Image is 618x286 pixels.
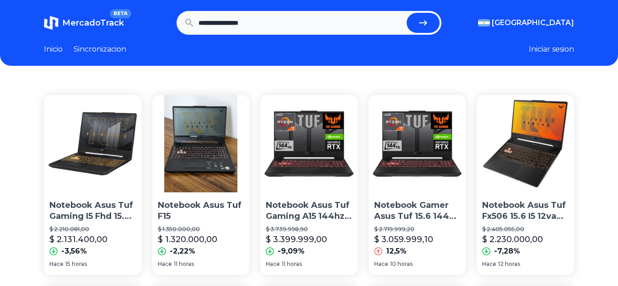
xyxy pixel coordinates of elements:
p: $ 3.059.999,10 [374,233,433,246]
span: Hace [374,260,388,268]
span: Hace [158,260,172,268]
a: Notebook Asus Tuf Gaming I5 Fhd 15.6 Ssd 512gb 16gb Rtx 3050Notebook Asus Tuf Gaming I5 Fhd 15.6 ... [44,95,141,275]
a: Notebook Asus Tuf F15Notebook Asus Tuf F15$ 1.350.000,00$ 1.320.000,00-2,22%Hace11 horas [152,95,250,275]
p: $ 2.230.000,00 [482,233,543,246]
a: Notebook Gamer Asus Tuf 15.6 144hz Ryzen 7 512/16 Nvidia RtxNotebook Gamer Asus Tuf 15.6 144hz Ry... [369,95,466,275]
img: Notebook Asus Tuf Gaming A15 144hz Ryzen 7 1tb/32gb Rtx 2050 [260,95,358,192]
a: Notebook Asus Tuf Gaming A15 144hz Ryzen 7 1tb/32gb Rtx 2050Notebook Asus Tuf Gaming A15 144hz Ry... [260,95,358,275]
p: Notebook Gamer Asus Tuf 15.6 144hz Ryzen 7 512/16 Nvidia Rtx [374,200,461,222]
span: MercadoTrack [62,18,124,28]
p: Notebook Asus Tuf Fx506 15.6 I5 12va 512gb Ssd 16gb Rtx 3050 [482,200,569,222]
p: $ 3.739.998,90 [266,226,352,233]
span: Hace [266,260,280,268]
img: Argentina [478,19,490,26]
p: $ 1.320.000,00 [158,233,217,246]
a: Notebook Asus Tuf Fx506 15.6 I5 12va 512gb Ssd 16gb Rtx 3050Notebook Asus Tuf Fx506 15.6 I5 12va ... [477,95,574,275]
img: Notebook Asus Tuf F15 [152,95,250,192]
span: 11 horas [282,260,302,268]
p: $ 2.131.400,00 [49,233,107,246]
p: $ 2.210.081,00 [49,226,136,233]
span: 10 horas [390,260,413,268]
span: BETA [110,9,131,18]
img: Notebook Gamer Asus Tuf 15.6 144hz Ryzen 7 512/16 Nvidia Rtx [369,95,466,192]
p: Notebook Asus Tuf Gaming I5 Fhd 15.6 Ssd 512gb 16gb Rtx 3050 [49,200,136,222]
a: Inicio [44,44,63,55]
span: Hace [49,260,64,268]
p: -3,56% [61,246,87,257]
p: $ 3.399.999,00 [266,233,327,246]
span: Hace [482,260,496,268]
a: MercadoTrackBETA [44,16,124,30]
img: MercadoTrack [44,16,59,30]
p: 12,5% [386,246,407,257]
span: 11 horas [174,260,194,268]
p: -9,09% [278,246,305,257]
p: Notebook Asus Tuf F15 [158,200,244,222]
span: [GEOGRAPHIC_DATA] [492,17,574,28]
p: -7,28% [494,246,520,257]
p: $ 2.719.999,20 [374,226,461,233]
span: 12 horas [498,260,520,268]
span: 15 horas [65,260,87,268]
img: Notebook Asus Tuf Gaming I5 Fhd 15.6 Ssd 512gb 16gb Rtx 3050 [44,95,141,192]
p: $ 1.350.000,00 [158,226,244,233]
p: -2,22% [170,246,195,257]
a: Sincronizacion [74,44,126,55]
img: Notebook Asus Tuf Fx506 15.6 I5 12va 512gb Ssd 16gb Rtx 3050 [477,95,574,192]
p: $ 2.405.055,00 [482,226,569,233]
button: Iniciar sesion [529,44,574,55]
button: [GEOGRAPHIC_DATA] [478,17,574,28]
p: Notebook Asus Tuf Gaming A15 144hz Ryzen 7 1tb/32gb Rtx 2050 [266,200,352,222]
